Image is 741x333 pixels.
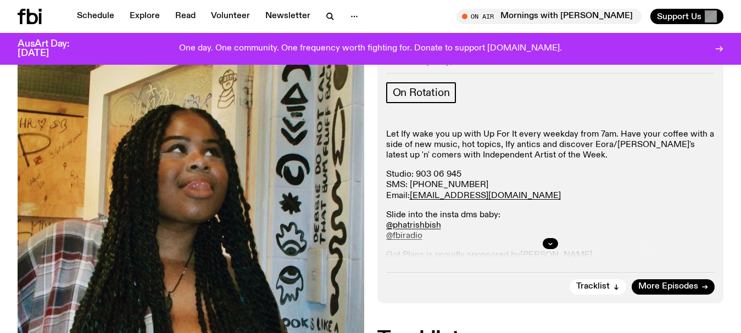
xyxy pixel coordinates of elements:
a: More Episodes [632,279,715,295]
button: Tracklist [570,279,626,295]
h3: AusArt Day: [DATE] [18,39,88,58]
p: Slide into the insta dms baby: [386,210,715,242]
a: On Rotation [386,82,456,103]
span: Tracklist [576,283,610,291]
span: On Rotation [393,87,450,99]
a: Explore [123,9,166,24]
a: Volunteer [204,9,257,24]
a: [EMAIL_ADDRESS][DOMAIN_NAME] [410,191,561,200]
p: Let Ify wake you up with Up For It every weekday from 7am. Have your coffee with a side of new mu... [386,129,715,161]
button: Support Us [650,9,723,24]
a: Read [169,9,202,24]
span: More Episodes [638,283,698,291]
p: Studio: 903 06 945 SMS: [PHONE_NUMBER] Email: [386,170,715,201]
p: One day. One community. One frequency worth fighting for. Donate to support [DOMAIN_NAME]. [179,44,562,54]
a: Schedule [70,9,121,24]
a: @phatrishbish [386,221,441,230]
button: On AirMornings with [PERSON_NAME] [456,9,642,24]
span: Support Us [657,12,701,21]
a: Newsletter [259,9,317,24]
